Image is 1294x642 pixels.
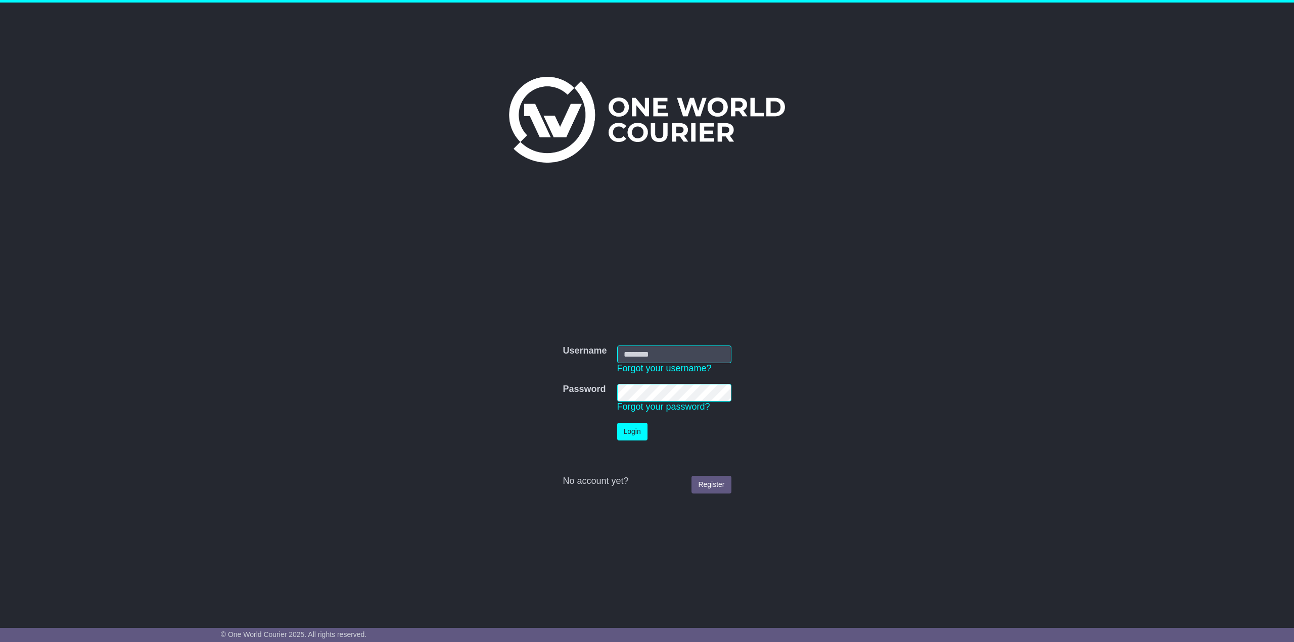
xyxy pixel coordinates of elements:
[563,384,606,395] label: Password
[563,476,731,487] div: No account yet?
[617,423,648,440] button: Login
[221,630,367,638] span: © One World Courier 2025. All rights reserved.
[617,363,712,373] a: Forgot your username?
[563,345,607,357] label: Username
[509,77,785,163] img: One World
[691,476,731,493] a: Register
[617,402,710,412] a: Forgot your password?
